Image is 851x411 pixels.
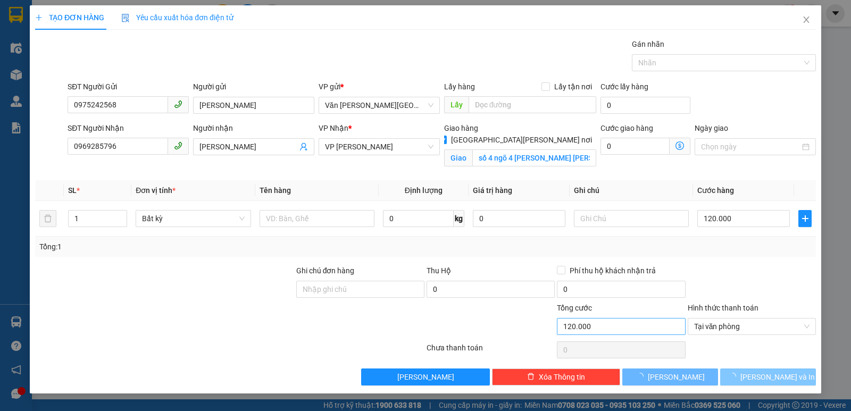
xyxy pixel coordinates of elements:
[39,210,56,227] button: delete
[600,97,690,114] input: Cước lấy hàng
[121,14,130,22] img: icon
[675,141,684,150] span: dollar-circle
[59,26,241,53] li: Số 2 [PERSON_NAME], [GEOGRAPHIC_DATA][PERSON_NAME]
[325,97,433,113] span: Văn phòng Ninh Bình
[557,304,592,312] span: Tổng cước
[802,15,811,24] span: close
[447,134,596,146] span: [GEOGRAPHIC_DATA][PERSON_NAME] nơi
[299,142,308,151] span: user-add
[13,13,66,66] img: logo.jpg
[539,371,585,383] span: Xóa Thông tin
[405,186,443,195] span: Định lượng
[296,281,424,298] input: Ghi chú đơn hàng
[740,371,815,383] span: [PERSON_NAME] và In
[68,81,189,93] div: SĐT Người Gửi
[136,186,176,195] span: Đơn vị tính
[600,82,648,91] label: Cước lấy hàng
[319,124,348,132] span: VP Nhận
[425,342,556,360] div: Chưa thanh toán
[260,186,291,195] span: Tên hàng
[397,371,454,383] span: [PERSON_NAME]
[473,210,565,227] input: 0
[296,266,355,275] label: Ghi chú đơn hàng
[35,13,104,22] span: TẠO ĐƠN HÀNG
[444,124,478,132] span: Giao hàng
[688,304,758,312] label: Hình thức thanh toán
[174,100,182,108] span: phone
[59,53,241,66] li: Hotline: 19003086
[570,180,693,201] th: Ghi chú
[636,373,648,380] span: loading
[574,210,689,227] input: Ghi Chú
[361,368,489,385] button: [PERSON_NAME]
[492,368,620,385] button: deleteXóa Thông tin
[444,149,472,166] span: Giao
[86,12,214,26] b: Duy Khang Limousine
[68,122,189,134] div: SĐT Người Nhận
[791,5,821,35] button: Close
[600,124,653,132] label: Cước giao hàng
[174,141,182,150] span: phone
[35,14,43,21] span: plus
[729,373,740,380] span: loading
[469,96,597,113] input: Dọc đường
[694,318,810,334] span: Tại văn phòng
[565,265,660,276] span: Phí thu hộ khách nhận trả
[697,186,734,195] span: Cước hàng
[444,82,475,91] span: Lấy hàng
[720,368,816,385] button: [PERSON_NAME] và In
[325,139,433,155] span: VP Nguyễn Quốc Trị
[427,266,451,275] span: Thu Hộ
[472,149,597,166] input: Giao tận nơi
[454,210,464,227] span: kg
[193,122,314,134] div: Người nhận
[260,210,374,227] input: VD: Bàn, Ghế
[444,96,469,113] span: Lấy
[100,68,199,81] b: Gửi khách hàng
[622,368,718,385] button: [PERSON_NAME]
[695,124,728,132] label: Ngày giao
[319,81,440,93] div: VP gửi
[632,40,664,48] label: Gán nhãn
[121,13,233,22] span: Yêu cầu xuất hóa đơn điện tử
[798,210,812,227] button: plus
[68,186,77,195] span: SL
[193,81,314,93] div: Người gửi
[473,186,512,195] span: Giá trị hàng
[142,211,244,227] span: Bất kỳ
[648,371,705,383] span: [PERSON_NAME]
[799,214,811,223] span: plus
[701,141,800,153] input: Ngày giao
[600,138,670,155] input: Cước giao hàng
[39,241,329,253] div: Tổng: 1
[550,81,596,93] span: Lấy tận nơi
[527,373,535,381] span: delete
